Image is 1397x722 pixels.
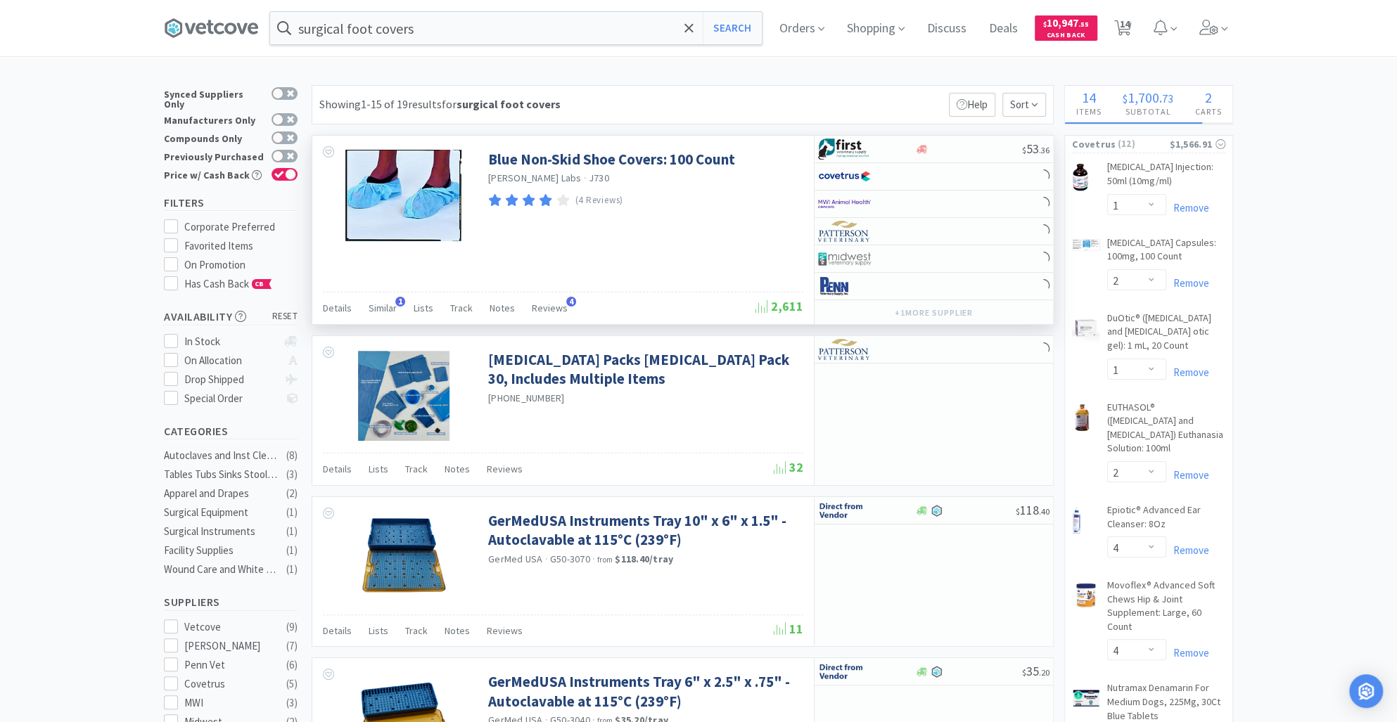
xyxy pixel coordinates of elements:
div: ( 7 ) [286,638,298,655]
a: GerMed USA [488,553,543,565]
span: Details [323,463,352,475]
span: $ [1016,506,1020,517]
span: from [597,555,613,565]
span: Track [405,463,428,475]
span: 1 [395,297,405,307]
div: [PERSON_NAME] [184,638,272,655]
span: 2 [1205,89,1212,106]
span: reset [272,309,298,324]
div: ( 2 ) [286,485,298,502]
img: 0e895c5b7b7c4d82998ea476f5da318b_791748.png [1072,314,1099,342]
span: Lists [369,463,388,475]
span: Cash Back [1043,32,1089,41]
span: 53 [1022,141,1050,157]
a: [PERSON_NAME] Labs [488,172,582,184]
div: Autoclaves and Inst Cleaners [164,447,278,464]
img: 52f0452c5f2b4f5fbc126f80a5ec29ca_762738.png [1072,239,1100,251]
h4: Subtotal [1112,105,1185,118]
h5: Filters [164,195,298,211]
div: $1,566.91 [1169,136,1225,152]
img: f5e969b455434c6296c6d81ef179fa71_3.png [818,221,871,242]
img: f5e969b455434c6296c6d81ef179fa71_3.png [818,339,871,360]
div: Surgical Instruments [164,523,278,540]
img: e1133ece90fa4a959c5ae41b0808c578_9.png [818,276,871,297]
div: Open Intercom Messenger [1349,674,1383,708]
div: ( 1 ) [286,504,298,521]
span: · [592,553,595,565]
div: ( 3 ) [286,466,298,483]
span: for [442,97,561,111]
span: Notes [445,624,470,637]
button: +1more supplier [888,303,980,323]
a: GerMedUSA Instruments Tray 6" x 2.5" x .75" - Autoclavable at 115°C (239°F) [488,672,800,711]
span: CB [253,280,267,288]
span: 11 [774,621,803,637]
div: ( 6 ) [286,657,298,673]
img: 67d67680309e4a0bb49a5ff0391dcc42_6.png [818,138,871,160]
img: 44edb278251d43c3a315172cb12962ee.png [1072,684,1100,712]
div: Synced Suppliers Only [164,87,264,109]
span: [PHONE_NUMBER] [488,392,565,404]
img: 9e431b1a4d5b46ebac27e48f7fc59c86_26756.png [1072,163,1088,191]
span: 73 [1162,91,1173,105]
span: $ [1022,667,1026,678]
span: Notes [445,463,470,475]
span: 2,611 [755,298,803,314]
h5: Suppliers [164,594,298,610]
img: c615ed8649e84d0783b9100e261bbfba_31130.png [1072,506,1081,534]
a: Deals [983,22,1023,35]
div: On Allocation [184,352,278,369]
div: Penn Vet [184,657,272,673]
div: Apparel and Drapes [164,485,278,502]
span: 35 [1022,663,1050,679]
img: f6b2451649754179b5b4e0c70c3f7cb0_2.png [818,193,871,214]
div: Special Order [184,390,278,407]
img: 4dd14cff54a648ac9e977f0c5da9bc2e_5.png [818,248,871,269]
a: DuOtic® ([MEDICAL_DATA] and [MEDICAL_DATA] otic gel): 1 mL, 20 Count [1107,311,1225,359]
div: In Stock [184,333,278,350]
a: Epiotic® Advanced Ear Cleanser: 8Oz [1107,503,1225,536]
span: $ [1043,20,1047,29]
span: Has Cash Back [184,277,272,290]
a: 14 [1109,24,1137,37]
span: 14 [1081,89,1095,106]
div: Previously Purchased [164,150,264,162]
span: . 20 [1039,667,1050,678]
span: Similar [369,302,397,314]
div: Surgical Equipment [164,504,278,521]
span: Lists [369,624,388,637]
strong: surgical foot covers [457,97,561,111]
div: ( 9 ) [286,619,298,636]
span: . 40 [1039,506,1050,517]
div: ( 1 ) [286,561,298,578]
div: Facility Supplies [164,542,278,559]
a: $10,947.55Cash Back [1035,9,1097,47]
div: On Promotion [184,257,298,273]
button: Search [703,12,761,44]
div: Vetcove [184,619,272,636]
p: Help [949,93,995,117]
span: Lists [414,302,433,314]
a: Remove [1166,646,1209,659]
a: Discuss [921,22,972,35]
span: 118 [1016,502,1050,518]
a: Remove [1166,543,1209,557]
span: Reviews [532,302,568,314]
h4: Carts [1184,105,1232,118]
div: Corporate Preferred [184,219,298,236]
img: ca3beea3695e4ef584bb580d57a55966_372834.jpg [358,511,449,602]
span: 10,947 [1043,16,1089,30]
span: . 36 [1039,145,1050,155]
img: 77fca1acd8b6420a9015268ca798ef17_1.png [818,166,871,187]
a: Blue Non-Skid Shoe Covers: 100 Count [488,150,735,169]
a: [MEDICAL_DATA] Injection: 50ml (10mg/ml) [1107,160,1225,193]
span: Details [323,302,352,314]
span: Covetrus [1072,136,1116,152]
span: 32 [774,459,803,475]
div: Wound Care and White Goods [164,561,278,578]
span: 4 [566,297,576,307]
a: Remove [1166,276,1209,290]
img: a6c9f40243694a91b11249d6f4f89f48_27677.png [1072,404,1092,432]
span: Notes [490,302,515,314]
h5: Availability [164,309,298,325]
